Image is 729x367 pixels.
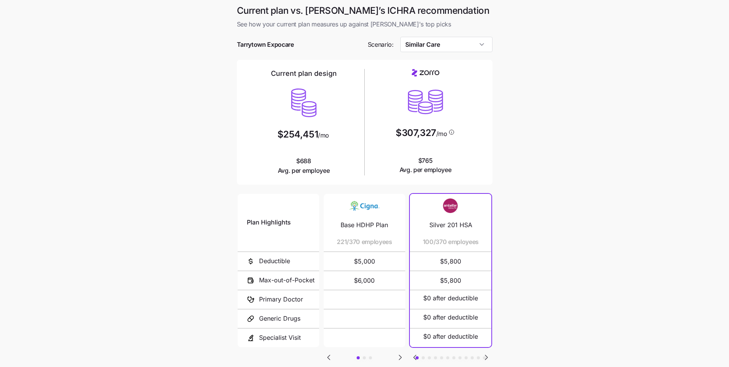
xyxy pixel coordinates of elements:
span: $5,800 [419,252,482,270]
span: $5,800 [419,271,482,290]
span: Base HDHP Plan [341,220,388,230]
h1: Current plan vs. [PERSON_NAME]’s ICHRA recommendation [237,5,493,16]
span: $688 [278,156,330,175]
button: Go to next slide [395,352,405,362]
span: Avg. per employee [278,166,330,175]
span: 100/370 employees [423,237,479,247]
span: Specialist Visit [259,333,301,342]
span: Plan Highlights [247,218,291,227]
img: Carrier [435,198,466,213]
span: /mo [318,132,329,138]
span: Tarrytown Expocare [237,40,294,49]
span: Silver 201 HSA [429,220,472,230]
svg: Go to next slide [482,353,491,362]
span: 221/370 employees [337,237,392,247]
svg: Go to next slide [396,353,405,362]
span: Scenario: [368,40,394,49]
span: $765 [400,156,452,175]
svg: Go to previous slide [410,353,419,362]
button: Go to previous slide [410,352,420,362]
span: $6,000 [333,271,396,290]
span: $0 after deductible [423,332,478,341]
span: $5,000 [333,252,396,270]
button: Go to next slide [481,352,491,362]
span: See how your current plan measures up against [PERSON_NAME]'s top picks [237,20,493,29]
h2: Current plan design [271,69,337,78]
span: $0 after deductible [423,313,478,322]
span: Generic Drugs [259,314,300,323]
span: Deductible [259,256,290,266]
span: /mo [436,131,447,137]
span: $0 after deductible [423,293,478,303]
span: Max-out-of-Pocket [259,275,315,285]
button: Go to previous slide [324,352,334,362]
span: Avg. per employee [400,165,452,175]
span: $307,327 [396,128,436,138]
img: Carrier [349,198,380,213]
svg: Go to previous slide [324,353,333,362]
span: Primary Doctor [259,295,303,304]
span: $254,451 [277,130,318,139]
